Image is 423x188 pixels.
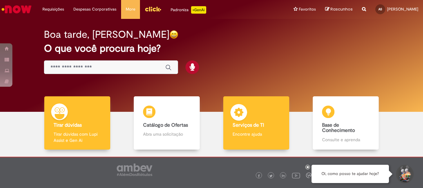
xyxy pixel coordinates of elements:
[292,171,300,179] img: logo_footer_youtube.png
[269,174,273,177] img: logo_footer_twitter.png
[395,165,414,183] button: Iniciar Conversa de Suporte
[122,96,211,150] a: Catálogo de Ofertas Abra uma solicitação
[330,6,353,12] span: Rascunhos
[54,131,101,143] p: Tirar dúvidas com Lupi Assist e Gen Ai
[42,6,64,12] span: Requisições
[33,96,122,150] a: Tirar dúvidas Tirar dúvidas com Lupi Assist e Gen Ai
[44,29,169,40] h2: Boa tarde, [PERSON_NAME]
[126,6,135,12] span: More
[211,96,301,150] a: Serviços de TI Encontre ajuda
[44,43,379,54] h2: O que você procura hoje?
[322,122,355,134] b: Base de Conhecimento
[1,3,33,15] img: ServiceNow
[54,122,82,128] b: Tirar dúvidas
[299,6,316,12] span: Favoritos
[257,174,260,177] img: logo_footer_facebook.png
[387,7,418,12] span: [PERSON_NAME]
[378,7,382,11] span: AS
[169,30,178,39] img: happy-face.png
[306,173,312,178] img: logo_footer_workplace.png
[233,131,280,137] p: Encontre ajuda
[117,164,152,176] img: logo_footer_ambev_rotulo_gray.png
[322,137,369,143] p: Consulte e aprenda
[191,6,206,14] p: +GenAi
[325,7,353,12] a: Rascunhos
[301,96,390,150] a: Base de Conhecimento Consulte e aprenda
[282,174,285,178] img: logo_footer_linkedin.png
[312,165,389,183] div: Oi, como posso te ajudar hoje?
[145,4,161,14] img: click_logo_yellow_360x200.png
[171,6,206,14] div: Padroniza
[73,6,116,12] span: Despesas Corporativas
[143,131,190,137] p: Abra uma solicitação
[143,122,188,128] b: Catálogo de Ofertas
[233,122,264,128] b: Serviços de TI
